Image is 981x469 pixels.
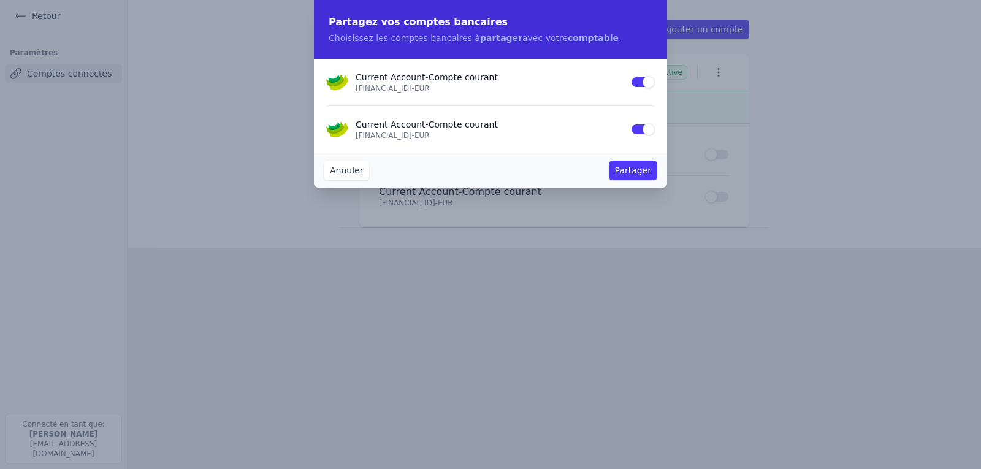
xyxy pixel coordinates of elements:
strong: partager [480,33,522,43]
button: Annuler [324,161,369,180]
button: Partager [609,161,657,180]
p: Choisissez les comptes bancaires à avec votre . [329,32,652,44]
p: [FINANCIAL_ID] - EUR [356,131,623,140]
h2: Partagez vos comptes bancaires [329,15,652,29]
p: Current Account - Compte courant [356,71,623,83]
p: Current Account - Compte courant [356,118,623,131]
p: [FINANCIAL_ID] - EUR [356,83,623,93]
strong: comptable [568,33,619,43]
